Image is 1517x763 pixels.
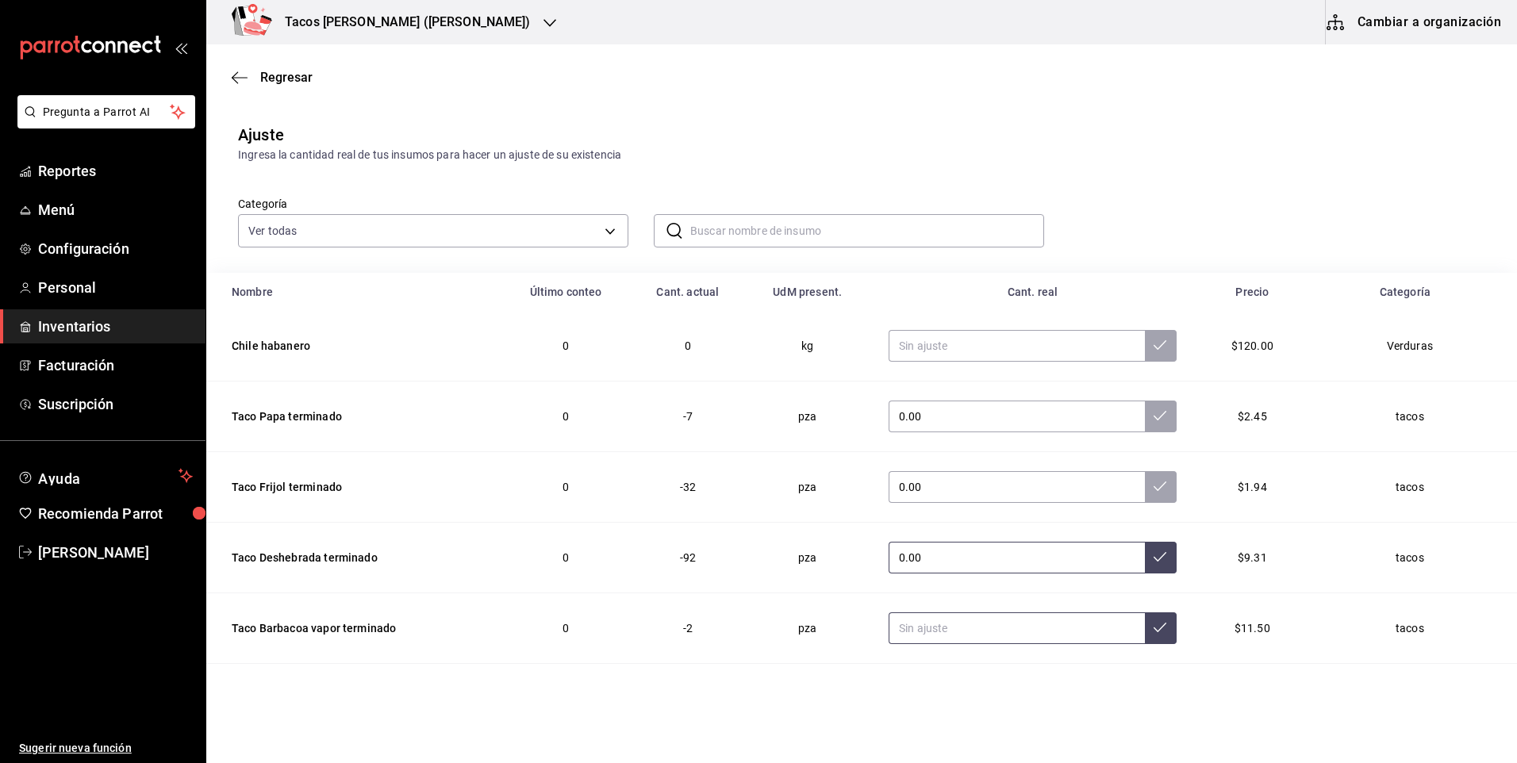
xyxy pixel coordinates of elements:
[889,471,1145,503] input: Sin ajuste
[38,393,193,415] span: Suscripción
[1238,481,1267,493] span: $1.94
[248,223,297,239] span: Ver todas
[745,311,870,381] td: kg
[745,664,870,734] td: pza
[232,286,492,298] div: Nombre
[889,612,1145,644] input: Sin ajuste
[1319,286,1492,298] div: Categoría
[1238,551,1267,564] span: $9.31
[260,70,313,85] span: Regresar
[206,664,501,734] td: Taco Chicharron terminado
[206,593,501,664] td: Taco Barbacoa vapor terminado
[1309,452,1517,523] td: tacos
[11,115,195,132] a: Pregunta a Parrot AI
[38,542,193,563] span: [PERSON_NAME]
[511,286,620,298] div: Último conteo
[680,551,696,564] span: -92
[206,452,501,523] td: Taco Frijol terminado
[206,523,501,593] td: Taco Deshebrada terminado
[1309,664,1517,734] td: tacos
[38,466,172,485] span: Ayuda
[1309,311,1517,381] td: Verduras
[879,286,1186,298] div: Cant. real
[683,410,693,423] span: -7
[563,622,569,635] span: 0
[206,381,501,452] td: Taco Papa terminado
[745,523,870,593] td: pza
[639,286,735,298] div: Cant. actual
[232,70,313,85] button: Regresar
[38,355,193,376] span: Facturación
[43,104,171,121] span: Pregunta a Parrot AI
[38,199,193,220] span: Menú
[175,41,187,54] button: open_drawer_menu
[238,123,284,147] div: Ajuste
[685,339,691,352] span: 0
[17,95,195,128] button: Pregunta a Parrot AI
[1309,523,1517,593] td: tacos
[272,13,531,32] h3: Tacos [PERSON_NAME] ([PERSON_NAME])
[745,452,870,523] td: pza
[889,401,1145,432] input: Sin ajuste
[889,542,1145,573] input: Sin ajuste
[238,198,628,209] label: Categoría
[238,147,1485,163] div: Ingresa la cantidad real de tus insumos para hacer un ajuste de su existencia
[745,593,870,664] td: pza
[563,551,569,564] span: 0
[38,238,193,259] span: Configuración
[889,330,1145,362] input: Sin ajuste
[38,316,193,337] span: Inventarios
[680,481,696,493] span: -32
[206,311,501,381] td: Chile habanero
[38,503,193,524] span: Recomienda Parrot
[38,160,193,182] span: Reportes
[1235,622,1270,635] span: $11.50
[1205,286,1300,298] div: Precio
[1309,381,1517,452] td: tacos
[690,215,1044,247] input: Buscar nombre de insumo
[19,740,193,757] span: Sugerir nueva función
[745,381,870,452] td: pza
[563,339,569,352] span: 0
[38,277,193,298] span: Personal
[563,481,569,493] span: 0
[683,622,693,635] span: -2
[1309,593,1517,664] td: tacos
[563,410,569,423] span: 0
[1231,339,1273,352] span: $120.00
[1238,410,1267,423] span: $2.45
[755,286,860,298] div: UdM present.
